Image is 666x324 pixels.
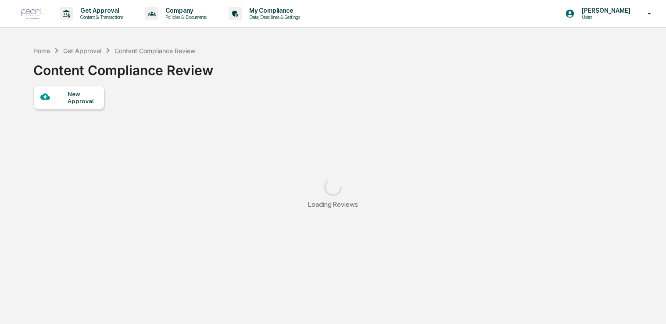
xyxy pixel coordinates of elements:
[33,47,50,54] div: Home
[73,14,128,20] p: Content & Transactions
[68,90,97,104] div: New Approval
[33,55,213,78] div: Content Compliance Review
[73,7,128,14] p: Get Approval
[158,14,211,20] p: Policies & Documents
[158,7,211,14] p: Company
[242,7,304,14] p: My Compliance
[575,14,635,20] p: Users
[21,8,42,20] img: logo
[308,200,358,209] div: Loading Reviews
[63,47,101,54] div: Get Approval
[115,47,195,54] div: Content Compliance Review
[242,14,304,20] p: Data, Deadlines & Settings
[575,7,635,14] p: [PERSON_NAME]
